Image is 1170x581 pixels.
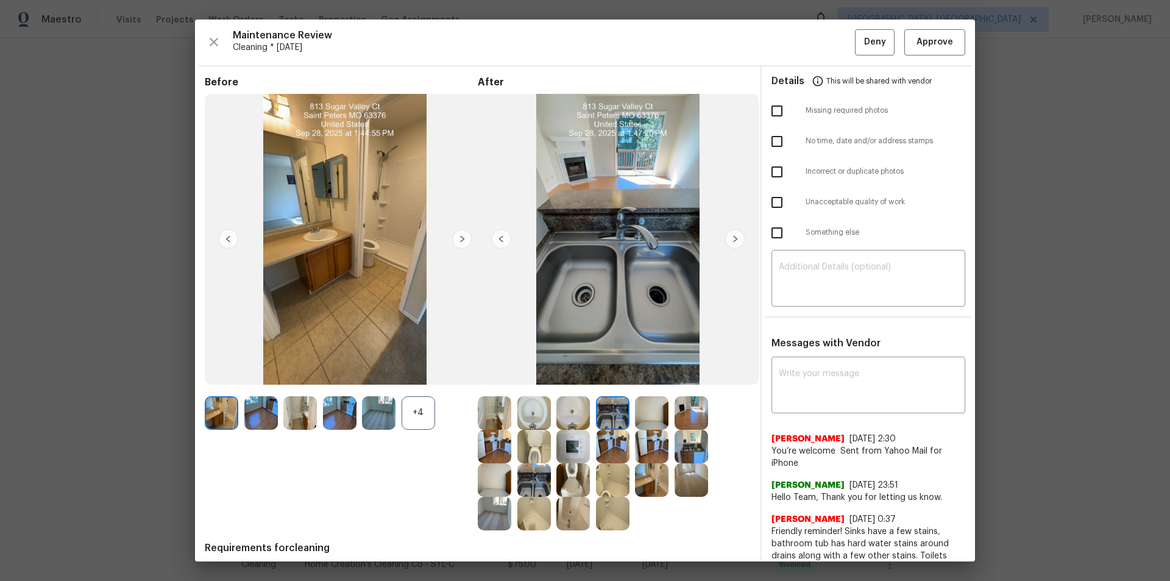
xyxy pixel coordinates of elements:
div: Incorrect or duplicate photos [762,157,975,187]
span: After [478,76,751,88]
span: Messages with Vendor [771,338,881,348]
span: You’re welcome Sent from Yahoo Mail for iPhone [771,445,965,469]
div: +4 [402,396,435,430]
span: Before [205,76,478,88]
button: Deny [855,29,895,55]
span: Maintenance Review [233,29,855,41]
span: [PERSON_NAME] [771,433,845,445]
span: No time, date and/or address stamps [806,136,965,146]
span: [DATE] 2:30 [849,435,896,443]
div: Unacceptable quality of work [762,187,975,218]
span: [PERSON_NAME] [771,513,845,526]
span: Unacceptable quality of work [806,197,965,207]
div: No time, date and/or address stamps [762,126,975,157]
span: [DATE] 0:37 [849,515,896,524]
img: left-chevron-button-url [492,229,511,249]
button: Approve [904,29,965,55]
span: Details [771,66,804,96]
img: left-chevron-button-url [219,229,238,249]
img: right-chevron-button-url [725,229,745,249]
span: [PERSON_NAME] [771,479,845,491]
span: Missing required photos [806,105,965,116]
span: [DATE] 23:51 [849,481,898,490]
span: Cleaning * [DATE] [233,41,855,54]
div: Something else [762,218,975,248]
img: right-chevron-button-url [452,229,472,249]
div: Missing required photos [762,96,975,126]
span: Something else [806,227,965,238]
span: Incorrect or duplicate photos [806,166,965,177]
span: Requirements for cleaning [205,542,751,554]
span: Approve [916,35,953,50]
span: Deny [864,35,886,50]
span: Hello Team, Thank you for letting us know. [771,491,965,504]
span: This will be shared with vendor [826,66,932,96]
